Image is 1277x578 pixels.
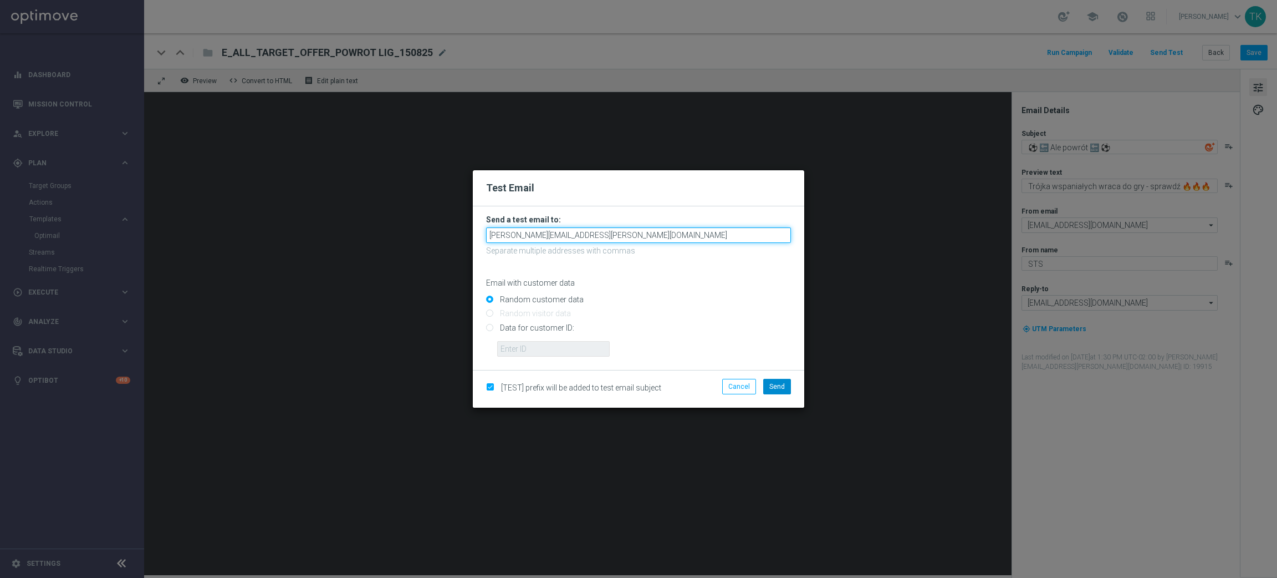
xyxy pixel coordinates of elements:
[497,341,610,357] input: Enter ID
[501,383,661,392] span: [TEST] prefix will be added to test email subject
[769,383,785,391] span: Send
[486,215,791,225] h3: Send a test email to:
[486,181,791,195] h2: Test Email
[763,379,791,394] button: Send
[486,246,791,256] p: Separate multiple addresses with commas
[486,278,791,288] p: Email with customer data
[722,379,756,394] button: Cancel
[497,295,584,305] label: Random customer data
